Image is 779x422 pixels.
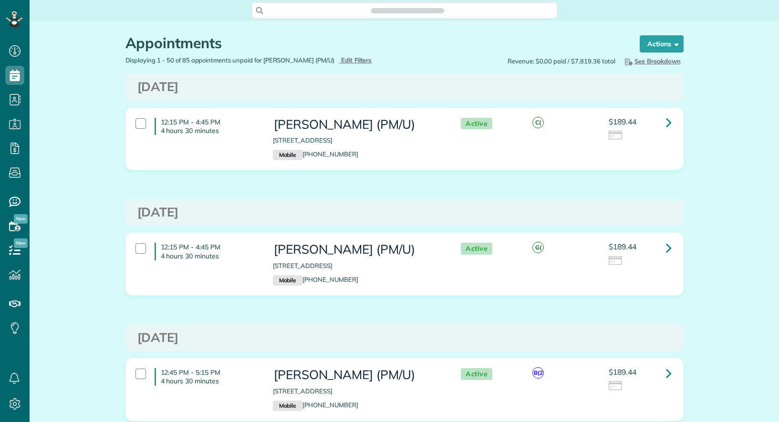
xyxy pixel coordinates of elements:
[609,256,623,267] img: icon_credit_card_neutral-3d9a980bd25ce6dbb0f2033d7200983694762465c175678fcbc2d8f4bc43548e.png
[461,118,492,130] span: Active
[273,150,358,158] a: Mobile[PHONE_NUMBER]
[609,367,636,377] span: $189.44
[381,6,435,15] span: Search ZenMaid…
[609,117,636,126] span: $189.44
[161,377,259,385] p: 4 hours 30 minutes
[461,368,492,380] span: Active
[125,35,622,51] h1: Appointments
[273,387,442,396] p: [STREET_ADDRESS]
[620,56,684,66] button: See Breakdown
[640,35,684,52] button: Actions
[508,57,615,66] span: Revenue: $0.00 paid / $7,819.36 total
[155,243,259,260] h4: 12:15 PM - 4:45 PM
[161,126,259,135] p: 4 hours 30 minutes
[532,117,544,128] span: C(
[273,401,302,411] small: Mobile
[609,381,623,391] img: icon_credit_card_neutral-3d9a980bd25ce6dbb0f2033d7200983694762465c175678fcbc2d8f4bc43548e.png
[155,118,259,135] h4: 12:15 PM - 4:45 PM
[273,401,358,409] a: Mobile[PHONE_NUMBER]
[137,206,672,219] h3: [DATE]
[273,243,442,257] h3: [PERSON_NAME] (PM/U)
[273,118,442,132] h3: [PERSON_NAME] (PM/U)
[339,56,372,64] a: Edit Filters
[273,150,302,160] small: Mobile
[273,276,358,283] a: Mobile[PHONE_NUMBER]
[273,368,442,382] h3: [PERSON_NAME] (PM/U)
[273,261,442,270] p: [STREET_ADDRESS]
[155,368,259,385] h4: 12:45 PM - 5:15 PM
[137,80,672,94] h3: [DATE]
[532,242,544,253] span: G(
[118,56,405,65] div: Displaying 1 - 50 of 85 appointments unpaid for [PERSON_NAME] (PM/U)
[14,214,28,224] span: New
[609,131,623,141] img: icon_credit_card_neutral-3d9a980bd25ce6dbb0f2033d7200983694762465c175678fcbc2d8f4bc43548e.png
[137,331,672,345] h3: [DATE]
[341,56,372,64] span: Edit Filters
[161,252,259,260] p: 4 hours 30 minutes
[273,136,442,145] p: [STREET_ADDRESS]
[273,275,302,286] small: Mobile
[532,367,544,379] span: B(2
[609,242,636,251] span: $189.44
[461,243,492,255] span: Active
[623,57,681,65] span: See Breakdown
[14,238,28,248] span: New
